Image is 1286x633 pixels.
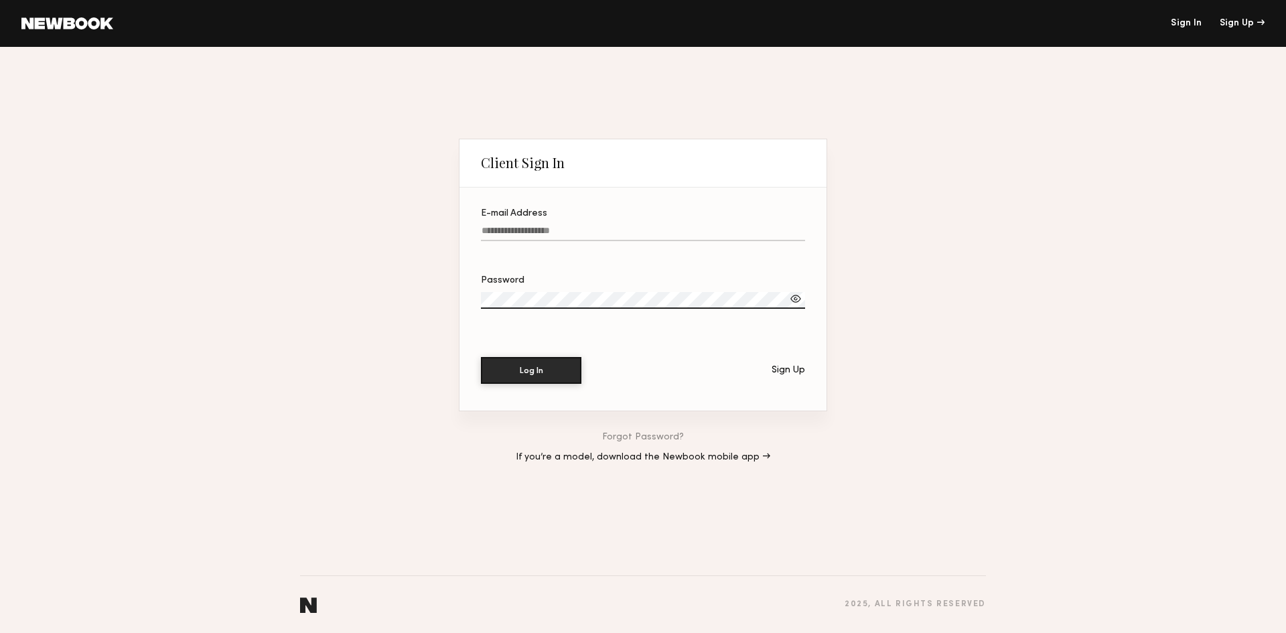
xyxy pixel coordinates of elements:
input: Password [481,292,805,309]
div: E-mail Address [481,209,805,218]
input: E-mail Address [481,226,805,241]
div: Sign Up [1220,19,1265,28]
div: Password [481,276,805,285]
a: Forgot Password? [602,433,684,442]
button: Log In [481,357,581,384]
div: 2025 , all rights reserved [845,600,986,609]
a: If you’re a model, download the Newbook mobile app → [516,453,770,462]
div: Client Sign In [481,155,565,171]
a: Sign In [1171,19,1202,28]
div: Sign Up [772,366,805,375]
